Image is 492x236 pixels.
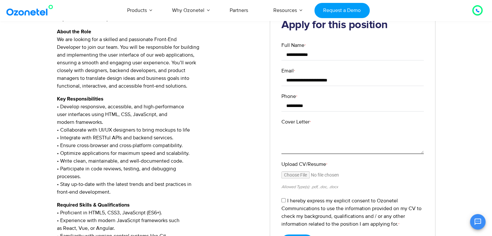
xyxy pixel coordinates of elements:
[57,202,130,208] strong: Required Skills & Qualifications
[57,96,104,102] strong: Key Responsibilities
[281,41,424,49] label: Full Name
[281,160,424,168] label: Upload CV/Resume
[281,67,424,75] label: Email
[314,3,370,18] a: Request a Demo
[281,118,424,126] label: Cover Letter
[281,184,338,189] small: Allowed Type(s): .pdf, .doc, .docx
[57,28,260,90] p: We are looking for a skilled and passionate Front-End Developer to join our team. You will be res...
[281,198,421,227] label: I hereby express my explicit consent to Ozonetel Communications to use the information provided o...
[281,19,424,32] h2: Apply for this position
[57,95,260,196] p: • Develop responsive, accessible, and high-performance user interfaces using HTML, CSS, JavaScrip...
[470,214,486,230] button: Open chat
[57,29,91,34] strong: About the Role
[281,92,424,100] label: Phone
